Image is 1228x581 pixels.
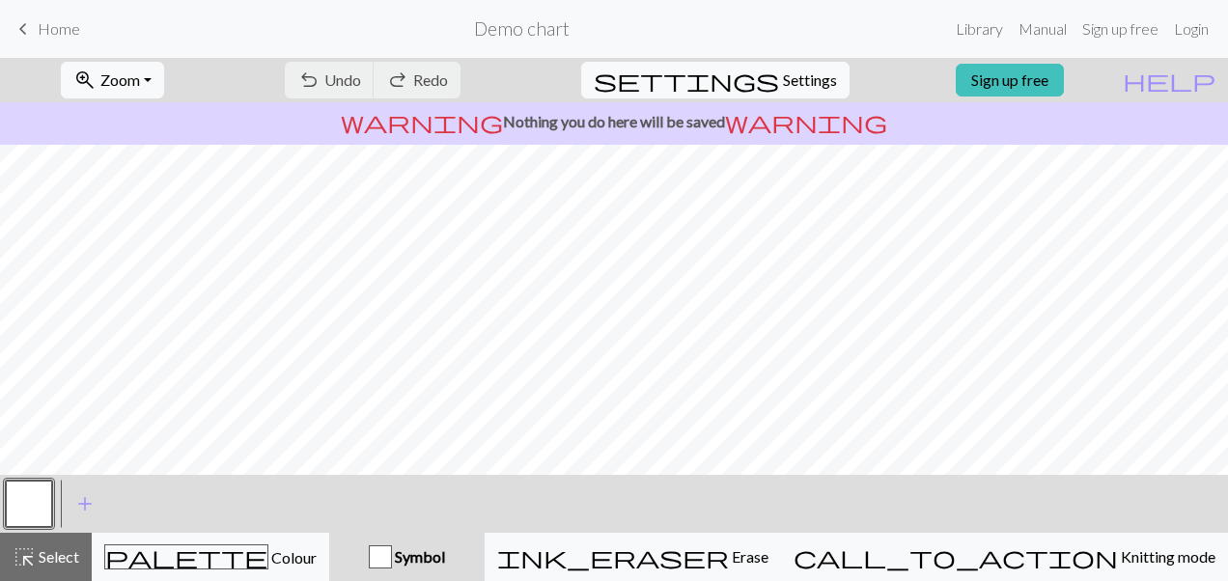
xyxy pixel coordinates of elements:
[268,548,317,567] span: Colour
[729,547,768,566] span: Erase
[594,67,779,94] span: settings
[1074,10,1166,48] a: Sign up free
[948,10,1011,48] a: Library
[13,543,36,570] span: highlight_alt
[794,543,1118,570] span: call_to_action
[474,17,570,40] h2: Demo chart
[36,547,79,566] span: Select
[1123,67,1215,94] span: help
[38,19,80,38] span: Home
[581,62,850,98] button: SettingsSettings
[12,13,80,45] a: Home
[392,547,445,566] span: Symbol
[1166,10,1216,48] a: Login
[341,108,503,135] span: warning
[594,69,779,92] i: Settings
[497,543,729,570] span: ink_eraser
[329,533,485,581] button: Symbol
[12,15,35,42] span: keyboard_arrow_left
[8,110,1220,133] p: Nothing you do here will be saved
[1011,10,1074,48] a: Manual
[92,533,329,581] button: Colour
[783,69,837,92] span: Settings
[100,70,140,89] span: Zoom
[725,108,887,135] span: warning
[956,64,1064,97] a: Sign up free
[61,62,164,98] button: Zoom
[485,533,781,581] button: Erase
[781,533,1228,581] button: Knitting mode
[105,543,267,570] span: palette
[73,67,97,94] span: zoom_in
[1118,547,1215,566] span: Knitting mode
[73,490,97,517] span: add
